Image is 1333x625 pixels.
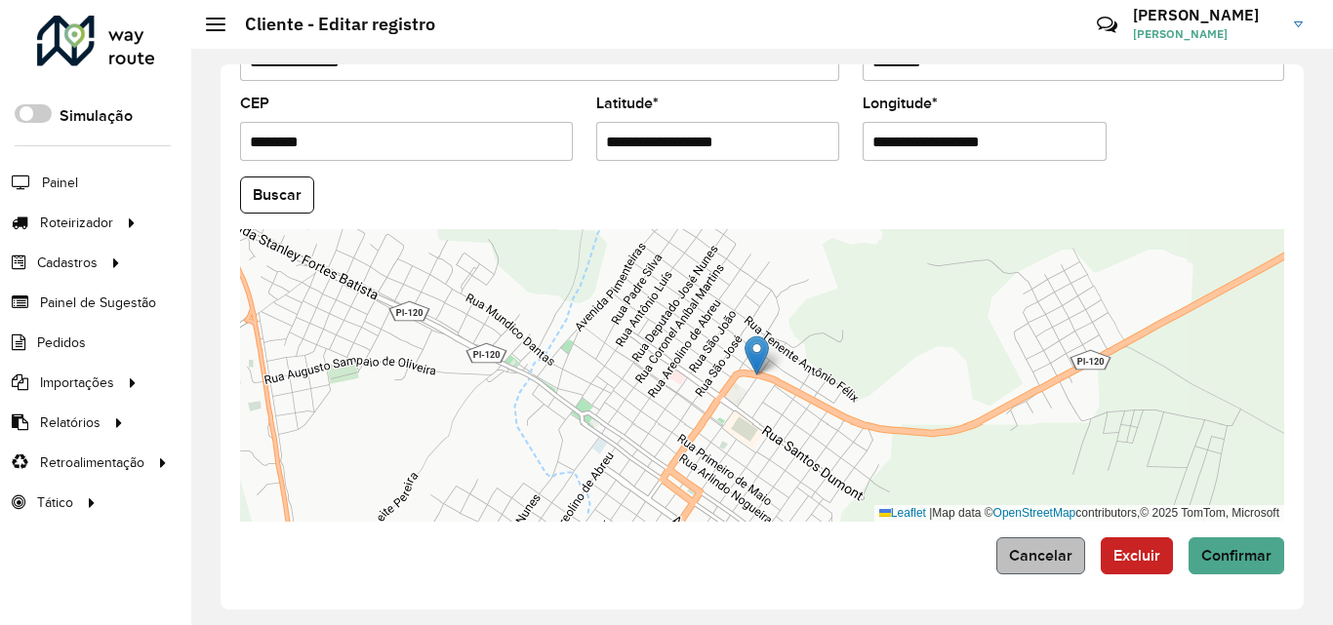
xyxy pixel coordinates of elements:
button: Confirmar [1189,537,1284,574]
span: Cancelar [1009,547,1072,564]
label: Latitude [596,92,659,115]
a: OpenStreetMap [993,506,1076,520]
span: Painel de Sugestão [40,293,156,313]
button: Buscar [240,176,314,214]
label: Longitude [863,92,938,115]
label: CEP [240,92,269,115]
span: | [929,506,932,520]
img: Marker [745,335,769,375]
label: Simulação [60,104,133,128]
h2: Cliente - Editar registro [225,14,435,35]
h3: [PERSON_NAME] [1133,6,1279,24]
span: Excluir [1113,547,1160,564]
button: Cancelar [996,537,1085,574]
a: Leaflet [879,506,926,520]
span: Pedidos [37,332,86,353]
span: Retroalimentação [40,452,144,473]
span: Confirmar [1201,547,1272,564]
a: Contato Rápido [1086,4,1128,46]
span: Cadastros [37,253,98,273]
div: Map data © contributors,© 2025 TomTom, Microsoft [874,505,1284,522]
span: Roteirizador [40,213,113,233]
span: Importações [40,372,114,393]
span: Painel [42,173,78,193]
span: Tático [37,492,73,513]
span: Relatórios [40,412,101,433]
span: [PERSON_NAME] [1133,25,1279,43]
button: Excluir [1101,537,1173,574]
